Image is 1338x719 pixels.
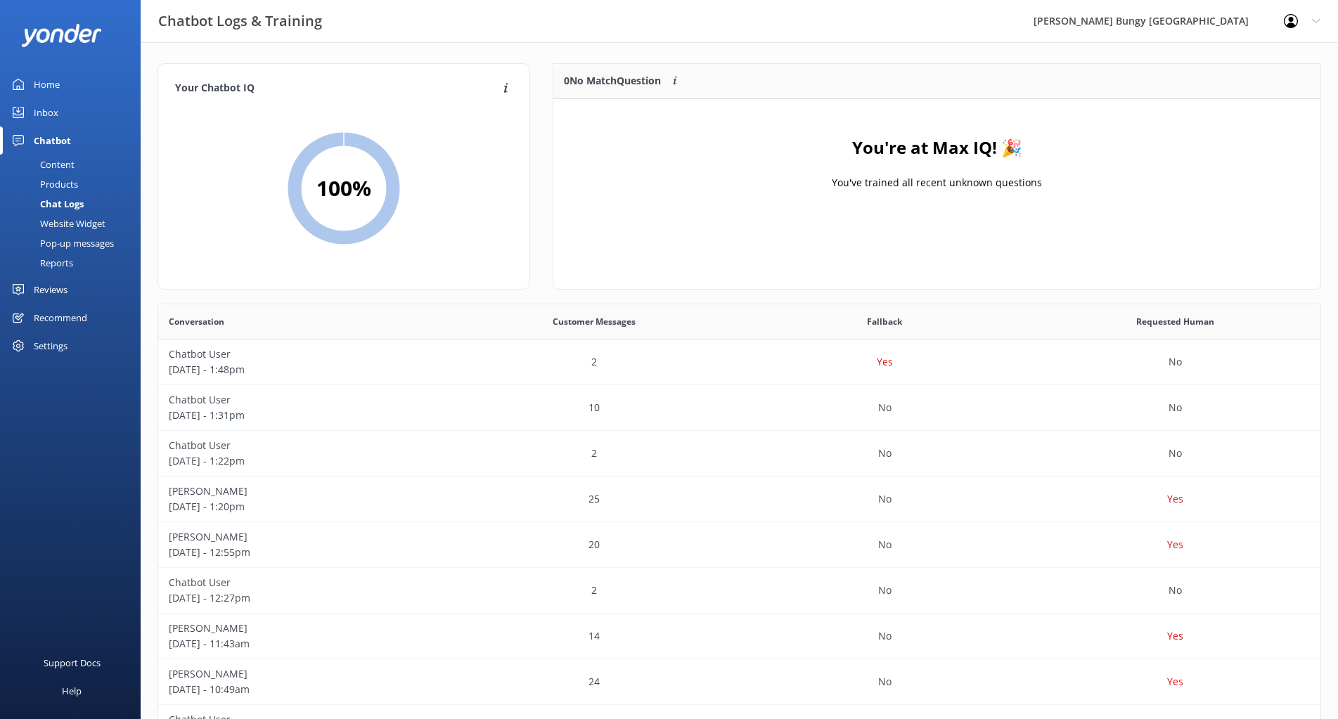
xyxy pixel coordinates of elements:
[8,233,114,253] div: Pop-up messages
[21,24,102,47] img: yonder-white-logo.png
[158,339,1320,385] div: row
[8,194,84,214] div: Chat Logs
[591,446,597,461] p: 2
[553,99,1320,240] div: grid
[867,315,902,328] span: Fallback
[588,491,600,507] p: 25
[591,354,597,370] p: 2
[44,649,101,677] div: Support Docs
[1169,583,1182,598] p: No
[553,315,636,328] span: Customer Messages
[62,677,82,705] div: Help
[158,385,1320,431] div: row
[878,400,892,415] p: No
[878,628,892,644] p: No
[1167,537,1183,552] p: Yes
[169,408,438,423] p: [DATE] - 1:31pm
[169,315,224,328] span: Conversation
[591,583,597,598] p: 2
[169,545,438,560] p: [DATE] - 12:55pm
[169,392,438,408] p: Chatbot User
[8,253,141,273] a: Reports
[34,332,67,360] div: Settings
[169,575,438,590] p: Chatbot User
[169,438,438,453] p: Chatbot User
[878,491,892,507] p: No
[1169,354,1182,370] p: No
[1167,491,1183,507] p: Yes
[588,537,600,552] p: 20
[34,127,71,155] div: Chatbot
[878,674,892,689] p: No
[169,590,438,606] p: [DATE] - 12:27pm
[169,499,438,514] p: [DATE] - 1:20pm
[316,171,371,205] h2: 100 %
[169,636,438,652] p: [DATE] - 11:43am
[158,659,1320,705] div: row
[1136,315,1214,328] span: Requested Human
[8,214,105,233] div: Website Widget
[34,98,58,127] div: Inbox
[588,674,600,689] p: 24
[1169,446,1182,461] p: No
[34,304,87,332] div: Recommend
[34,70,60,98] div: Home
[588,628,600,644] p: 14
[175,81,499,96] h4: Your Chatbot IQ
[1167,628,1183,644] p: Yes
[158,431,1320,477] div: row
[8,174,78,194] div: Products
[169,453,438,469] p: [DATE] - 1:22pm
[564,73,661,89] p: 0 No Match Question
[34,276,67,304] div: Reviews
[8,174,141,194] a: Products
[8,253,73,273] div: Reports
[588,400,600,415] p: 10
[158,477,1320,522] div: row
[169,484,438,499] p: [PERSON_NAME]
[832,175,1042,190] p: You've trained all recent unknown questions
[8,155,141,174] a: Content
[169,362,438,377] p: [DATE] - 1:48pm
[1167,674,1183,689] p: Yes
[8,194,141,214] a: Chat Logs
[878,583,892,598] p: No
[169,621,438,636] p: [PERSON_NAME]
[169,529,438,545] p: [PERSON_NAME]
[8,214,141,233] a: Website Widget
[8,233,141,253] a: Pop-up messages
[852,134,1022,161] h4: You're at Max IQ! 🎉
[169,682,438,697] p: [DATE] - 10:49am
[8,155,75,174] div: Content
[158,568,1320,614] div: row
[169,346,438,362] p: Chatbot User
[169,666,438,682] p: [PERSON_NAME]
[1169,400,1182,415] p: No
[158,522,1320,568] div: row
[877,354,893,370] p: Yes
[878,537,892,552] p: No
[878,446,892,461] p: No
[158,10,322,32] h3: Chatbot Logs & Training
[158,614,1320,659] div: row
